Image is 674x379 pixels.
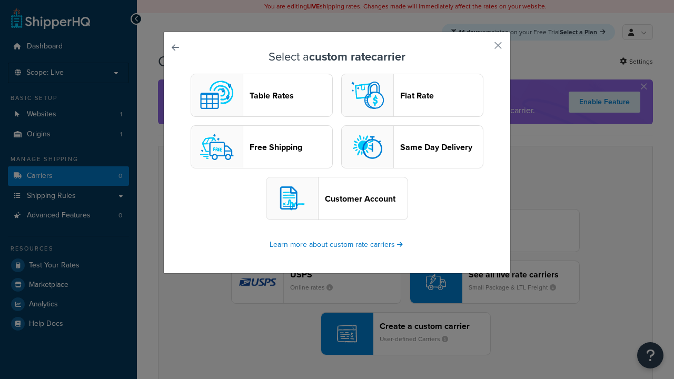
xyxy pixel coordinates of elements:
[346,126,389,168] img: sameday logo
[346,74,389,116] img: flat logo
[271,177,313,220] img: customerAccount logo
[270,239,404,250] a: Learn more about custom rate carriers
[250,91,332,101] header: Table Rates
[196,74,238,116] img: custom logo
[250,142,332,152] header: Free Shipping
[325,194,408,204] header: Customer Account
[196,126,238,168] img: free logo
[400,91,483,101] header: Flat Rate
[400,142,483,152] header: Same Day Delivery
[341,125,483,168] button: sameday logoSame Day Delivery
[266,177,408,220] button: customerAccount logoCustomer Account
[309,48,405,65] strong: custom rate carrier
[190,51,484,63] h3: Select a
[341,74,483,117] button: flat logoFlat Rate
[191,125,333,168] button: free logoFree Shipping
[191,74,333,117] button: custom logoTable Rates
